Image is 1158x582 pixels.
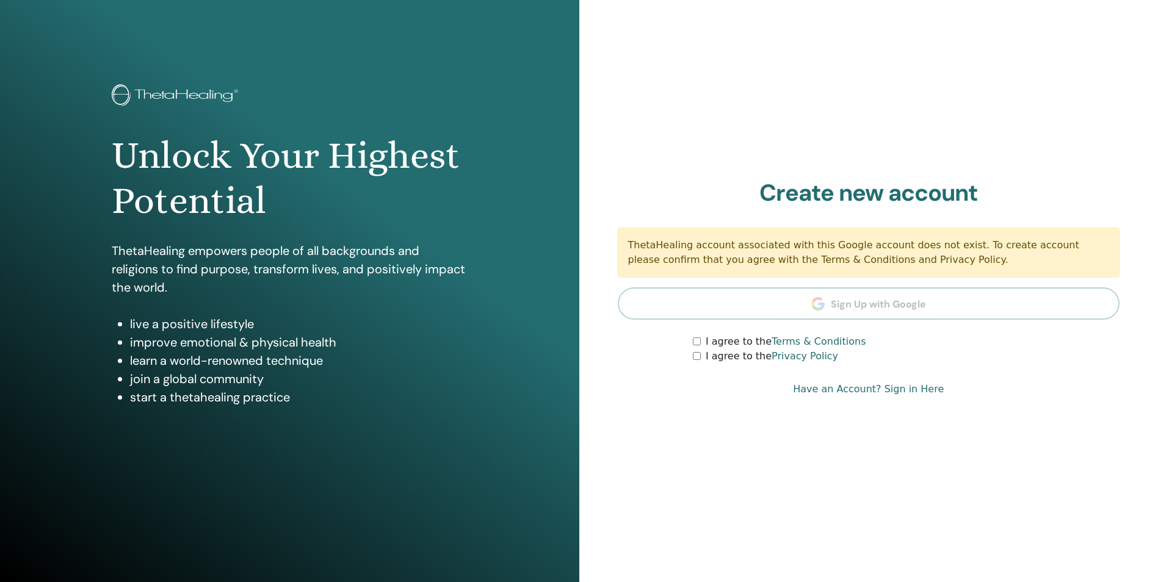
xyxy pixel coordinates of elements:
li: improve emotional & physical health [130,333,467,351]
div: ThetaHealing account associated with this Google account does not exist. To create account please... [618,228,1120,278]
label: I agree to the [706,334,866,349]
li: join a global community [130,370,467,388]
p: ThetaHealing empowers people of all backgrounds and religions to find purpose, transform lives, a... [112,242,467,296]
h2: Create new account [618,179,1120,207]
h1: Unlock Your Highest Potential [112,133,467,224]
a: Privacy Policy [772,350,838,362]
a: Terms & Conditions [772,336,866,347]
li: live a positive lifestyle [130,315,467,333]
li: learn a world-renowned technique [130,351,467,370]
a: Have an Account? Sign in Here [793,382,944,397]
label: I agree to the [706,349,838,364]
li: start a thetahealing practice [130,388,467,406]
